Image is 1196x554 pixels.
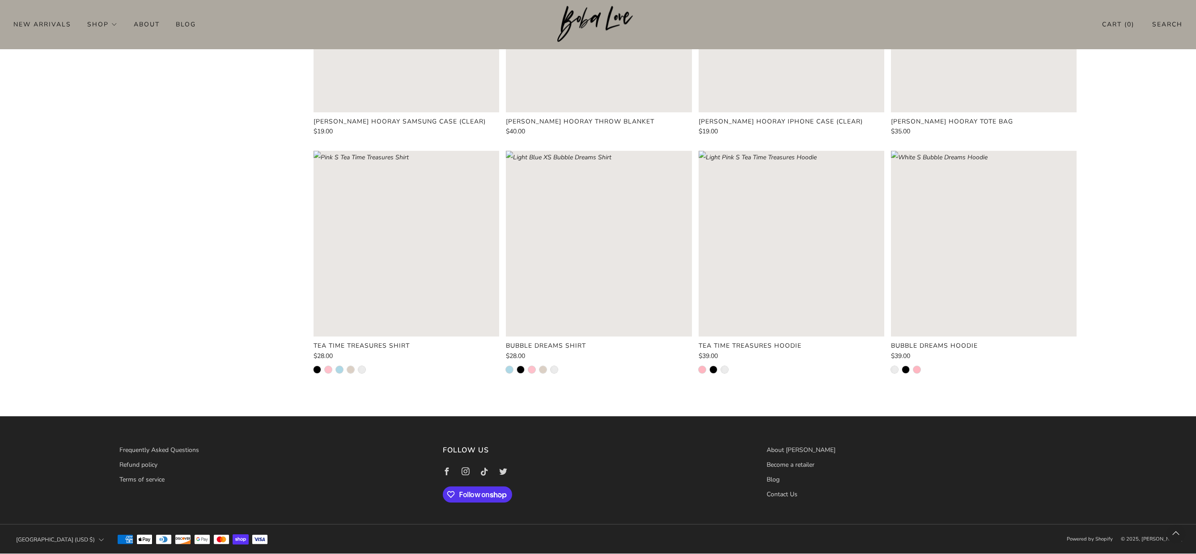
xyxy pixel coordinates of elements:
span: $35.00 [891,127,910,136]
product-card-title: [PERSON_NAME] Hooray iPhone Case (Clear) [699,117,863,126]
a: Light Pink S Tea Time Treasures Hoodie Loading image: Light Pink S Tea Time Treasures Hoodie [699,151,884,337]
a: $39.00 [891,353,1077,359]
product-card-title: Tea Time Treasures Shirt [314,341,410,350]
a: Tea Time Treasures Hoodie [699,342,884,350]
span: © 2025, [PERSON_NAME] [1121,536,1183,542]
a: [PERSON_NAME] Hooray iPhone Case (Clear) [699,118,884,126]
a: $28.00 [314,353,499,359]
a: $19.00 [699,128,884,135]
a: Blog [176,17,196,31]
a: Tea Time Treasures Shirt [314,342,499,350]
a: [PERSON_NAME] Hooray Tote Bag [891,118,1077,126]
a: [PERSON_NAME] Hooray Samsung Case (Clear) [314,118,499,126]
h3: Follow us [443,443,753,457]
a: Bubble Dreams Hoodie [891,342,1077,350]
a: Terms of service [119,475,165,484]
product-card-title: [PERSON_NAME] Hooray Tote Bag [891,117,1013,126]
a: Light Blue XS Bubble Dreams Shirt Loading image: Light Blue XS Bubble Dreams Shirt [506,151,691,337]
a: Cart [1102,17,1134,32]
a: Shop [87,17,118,31]
a: Contact Us [767,490,797,499]
a: About [PERSON_NAME] [767,446,836,454]
span: $40.00 [506,127,525,136]
span: $28.00 [314,352,333,360]
span: $19.00 [314,127,333,136]
button: [GEOGRAPHIC_DATA] (USD $) [13,530,106,550]
a: Search [1152,17,1183,32]
a: Bubble Dreams Shirt [506,342,691,350]
product-card-title: [PERSON_NAME] Hooray Samsung Case (Clear) [314,117,486,126]
a: Blog [767,475,780,484]
a: White S Bubble Dreams Hoodie Loading image: White S Bubble Dreams Hoodie [891,151,1077,337]
span: $28.00 [506,352,525,360]
a: Pink S Tea Time Treasures Shirt Black XS Tea Time Treasures Shirt Loading image: Black XS Tea Tim... [314,151,499,337]
product-card-title: Bubble Dreams Hoodie [891,341,978,350]
a: $40.00 [506,128,691,135]
img: Boba Love [557,6,639,43]
back-to-top-button: Back to top [1166,524,1185,543]
a: Become a retailer [767,460,814,469]
product-card-title: [PERSON_NAME] Hooray Throw Blanket [506,117,654,126]
a: Boba Love [557,6,639,43]
a: $19.00 [314,128,499,135]
a: About [134,17,160,31]
a: Powered by Shopify [1067,536,1113,542]
product-card-title: Tea Time Treasures Hoodie [699,341,802,350]
a: $35.00 [891,128,1077,135]
a: New Arrivals [13,17,71,31]
product-card-title: Bubble Dreams Shirt [506,341,586,350]
a: [PERSON_NAME] Hooray Throw Blanket [506,118,691,126]
items-count: 0 [1127,20,1132,29]
span: $39.00 [891,352,910,360]
span: $19.00 [699,127,718,136]
a: Frequently Asked Questions [119,446,199,454]
span: $39.00 [699,352,718,360]
a: $28.00 [506,353,691,359]
a: Refund policy [119,460,157,469]
a: $39.00 [699,353,884,359]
